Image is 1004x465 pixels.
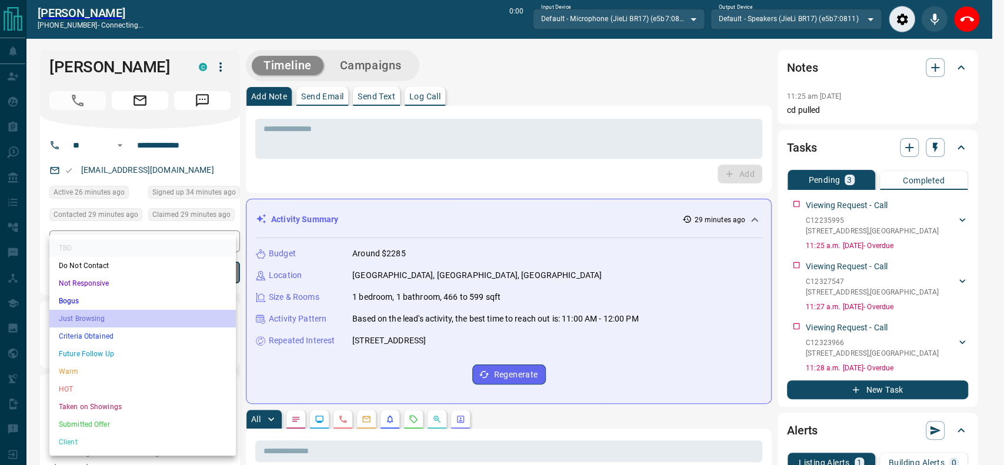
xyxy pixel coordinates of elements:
li: Criteria Obtained [49,327,236,345]
li: Bogus [49,292,236,310]
li: Future Follow Up [49,345,236,363]
li: Do Not Contact [49,257,236,275]
li: Client [49,433,236,451]
li: HOT [49,380,236,398]
li: Taken on Showings [49,398,236,416]
li: Just Browsing [49,310,236,327]
li: Not Responsive [49,275,236,292]
li: Warm [49,363,236,380]
li: Submitted Offer [49,416,236,433]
